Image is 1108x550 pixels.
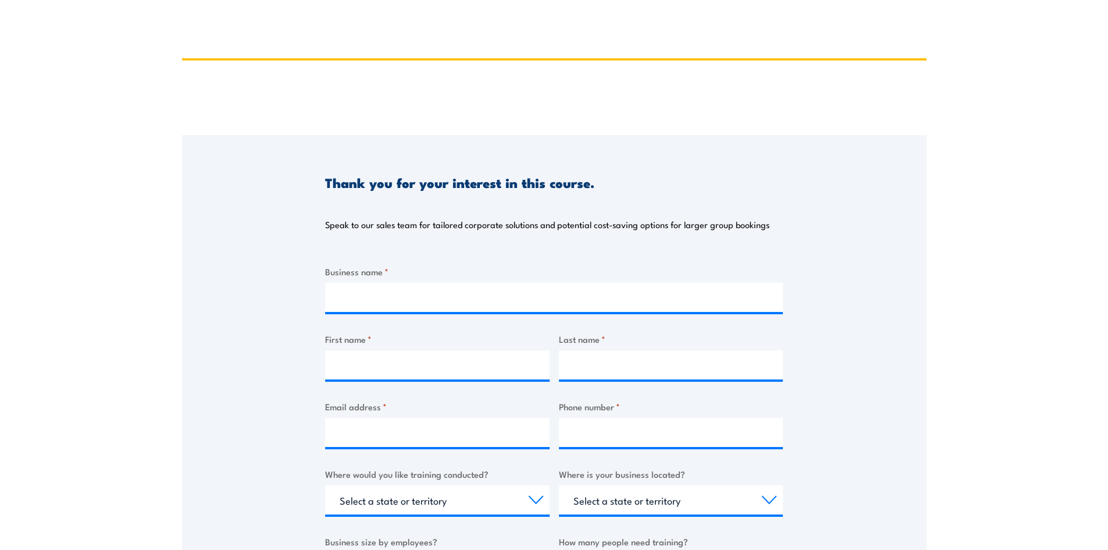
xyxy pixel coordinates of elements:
label: First name [325,332,550,346]
label: Email address [325,400,550,413]
label: Business name [325,265,783,278]
label: Where is your business located? [559,467,783,481]
label: How many people need training? [559,535,783,548]
p: Speak to our sales team for tailored corporate solutions and potential cost-saving options for la... [325,219,769,230]
h3: Thank you for your interest in this course. [325,176,594,189]
label: Last name [559,332,783,346]
label: Where would you like training conducted? [325,467,550,481]
label: Business size by employees? [325,535,550,548]
label: Phone number [559,400,783,413]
